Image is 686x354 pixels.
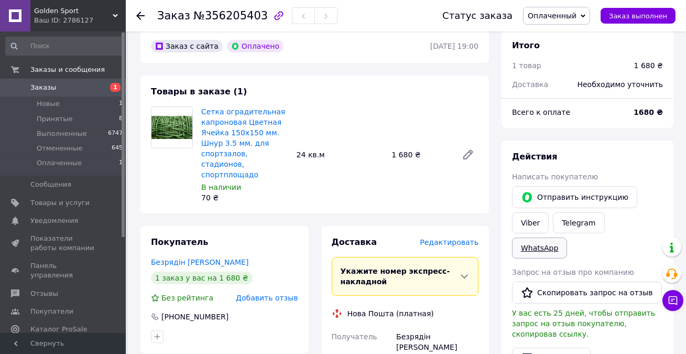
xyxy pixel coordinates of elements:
input: Поиск [5,37,124,56]
span: Отзывы [30,289,58,298]
span: Редактировать [420,238,478,246]
span: 1 [119,99,123,109]
img: Сетка оградительная капроновая Цветная Ячейка 150х150 мм. Шнур 3.5 мм. для спортзалов, стадионов,... [151,116,192,139]
a: Безрядін [PERSON_NAME] [151,258,248,266]
span: Отмененные [37,144,82,153]
div: Необходимо уточнить [571,73,669,96]
span: Укажите номер экспресс-накладной [341,267,450,286]
span: Товары в заказе (1) [151,87,247,96]
span: Выполненные [37,129,87,138]
span: Всего к оплате [512,108,570,116]
span: Доставка [512,80,548,89]
div: 1 680 ₴ [634,60,663,71]
span: Запрос на отзыв про компанию [512,268,634,276]
div: 24 кв.м [292,147,388,162]
div: Статус заказа [442,10,513,21]
b: 1680 ₴ [634,108,663,116]
span: Доставка [332,237,377,247]
div: Оплачено [227,40,284,52]
span: Принятые [37,114,73,124]
time: [DATE] 19:00 [430,42,478,50]
a: Сетка оградительная капроновая Цветная Ячейка 150х150 мм. Шнур 3.5 мм. для спортзалов, стадионов,... [201,108,285,179]
span: Товары и услуги [30,198,90,208]
span: В наличии [201,183,241,191]
div: Заказ с сайта [151,40,223,52]
button: Отправить инструкцию [512,186,637,208]
span: 645 [112,144,123,153]
a: Редактировать [458,144,478,165]
a: Telegram [553,212,604,233]
span: Заказы [30,83,56,92]
a: Viber [512,212,549,233]
span: 1 [110,83,121,92]
span: Оплаченные [37,158,82,168]
span: Итого [512,40,540,50]
button: Заказ выполнен [601,8,676,24]
span: Уведомления [30,216,78,226]
span: Заказ выполнен [609,12,667,20]
span: Заказы и сообщения [30,65,105,74]
span: 1 товар [512,61,541,70]
span: Покупатели [30,307,73,316]
span: 8 [119,114,123,124]
div: Вернуться назад [136,10,145,21]
span: Новые [37,99,60,109]
span: Оплаченный [528,12,576,20]
div: 1 680 ₴ [387,147,453,162]
span: У вас есть 25 дней, чтобы отправить запрос на отзыв покупателю, скопировав ссылку. [512,309,655,338]
span: Действия [512,152,558,162]
span: Добавить отзыв [236,294,298,302]
span: Каталог ProSale [30,325,87,334]
span: Панель управления [30,261,97,280]
span: Написать покупателю [512,173,598,181]
span: Golden Sport [34,6,113,16]
span: Показатели работы компании [30,234,97,253]
span: 6747 [108,129,123,138]
div: 70 ₴ [201,192,288,203]
span: Покупатель [151,237,208,247]
span: Сообщения [30,180,71,189]
div: 1 заказ у вас на 1 680 ₴ [151,272,253,284]
div: [PHONE_NUMBER] [160,312,230,322]
button: Скопировать запрос на отзыв [512,282,662,304]
span: №356205403 [193,9,268,22]
div: Нова Пошта (платная) [345,308,437,319]
span: Заказ [157,9,190,22]
span: 1 [119,158,123,168]
button: Чат с покупателем [662,290,683,311]
a: WhatsApp [512,238,567,259]
span: Без рейтинга [161,294,213,302]
span: Получатель [332,332,377,341]
div: Ваш ID: 2786127 [34,16,126,25]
